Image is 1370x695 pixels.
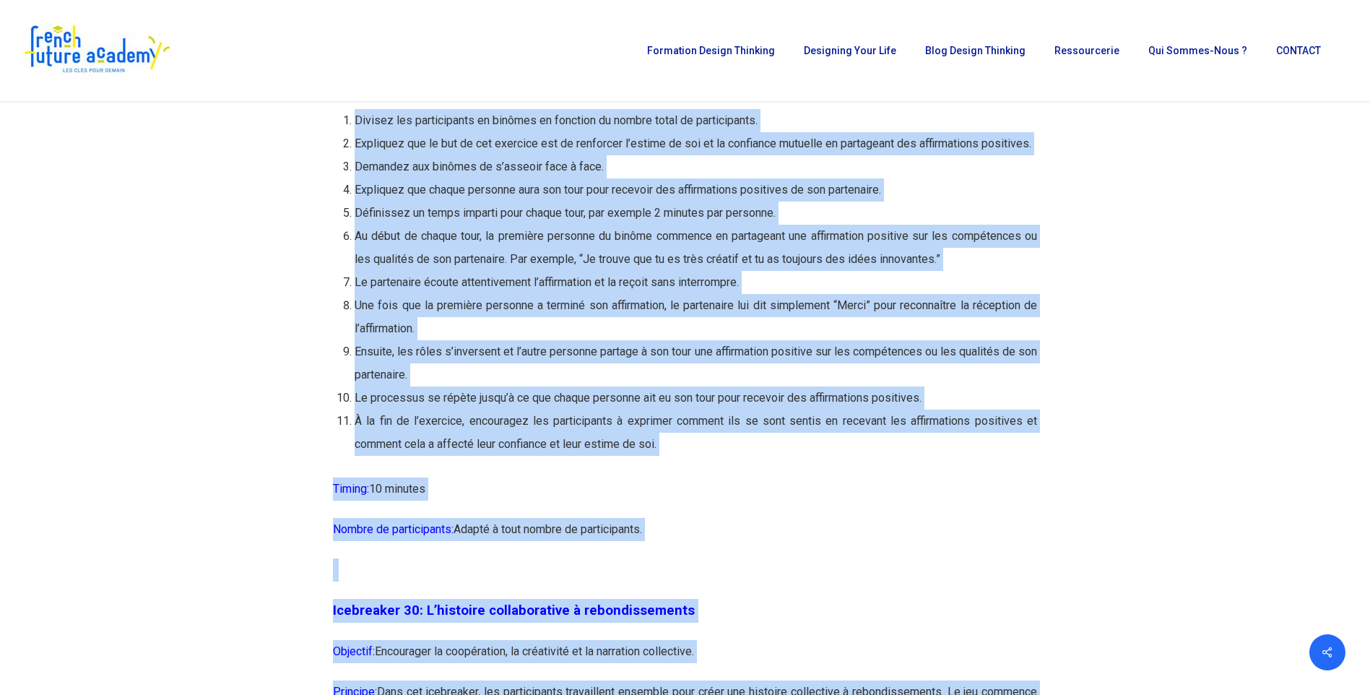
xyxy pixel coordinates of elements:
li: À la fin de l’exercice, encouragez les participants à exprimer comment ils se sont sentis en rece... [355,410,1037,456]
span: Formation Design Thinking [647,45,775,56]
span: Icebreaker 30: L’histoire collaborative à rebondissements [333,603,695,618]
li: Expliquez que le but de cet exercice est de renforcer l’estime de soi et la confiance mutuelle en... [355,132,1037,155]
span: Timing: [333,482,369,496]
span: Objectif: [333,644,375,658]
p: 10 minutes [333,478,1037,518]
span: Designing Your Life [804,45,896,56]
span: Ressourcerie [1054,45,1119,56]
li: Le processus se répète jusqu’à ce que chaque personne ait eu son tour pour recevoir des affirmati... [355,387,1037,410]
a: Qui sommes-nous ? [1141,46,1254,56]
a: Designing Your Life [797,46,903,56]
li: Une fois que la première personne a terminé son affirmation, le partenaire lui dit simplement “Me... [355,294,1037,340]
span: Nombre de participants: [333,522,454,536]
li: Définissez un temps imparti pour chaque tour, par exemple 2 minutes par personne. [355,202,1037,225]
li: Au début de chaque tour, la première personne du binôme commence en partageant une affirmation po... [355,225,1037,271]
li: Demandez aux binômes de s’asseoir face à face. [355,155,1037,178]
a: CONTACT [1269,46,1328,56]
a: Ressourcerie [1047,46,1127,56]
li: Expliquez que chaque personne aura son tour pour recevoir des affirmations positives de son parte... [355,178,1037,202]
a: Formation Design Thinking [640,46,782,56]
img: French Future Academy [20,22,173,79]
li: Le partenaire écoute attentivement l’affirmation et la reçoit sans interrompre. [355,271,1037,294]
p: Adapté à tout nombre de participants. [333,518,1037,558]
span: CONTACT [1276,45,1321,56]
span: Blog Design Thinking [925,45,1026,56]
a: Blog Design Thinking [918,46,1033,56]
li: Ensuite, les rôles s’inversent et l’autre personne partage à son tour une affirmation positive su... [355,340,1037,387]
p: Encourager la coopération, la créativité et la narration collective. [333,640,1037,681]
li: Divisez les participants en binômes en fonction du nombre total de participants. [355,109,1037,132]
span: Qui sommes-nous ? [1148,45,1247,56]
